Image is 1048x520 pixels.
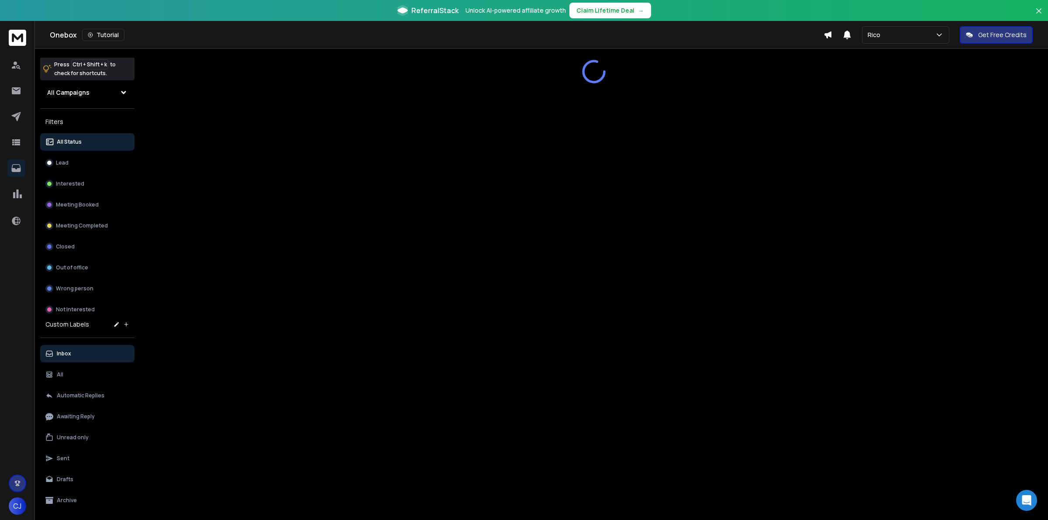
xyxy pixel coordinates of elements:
button: Close banner [1033,5,1045,26]
button: Lead [40,154,134,172]
button: Archive [40,492,134,509]
span: ReferralStack [411,5,458,16]
button: Awaiting Reply [40,408,134,425]
button: Inbox [40,345,134,362]
button: Meeting Booked [40,196,134,214]
button: Not Interested [40,301,134,318]
button: All [40,366,134,383]
p: Press to check for shortcuts. [54,60,116,78]
button: Drafts [40,471,134,488]
span: → [638,6,644,15]
div: Onebox [50,29,824,41]
p: Out of office [56,264,88,271]
p: Archive [57,497,77,504]
p: Meeting Booked [56,201,99,208]
button: CJ [9,497,26,515]
button: All Campaigns [40,84,134,101]
button: Closed [40,238,134,255]
p: All Status [57,138,82,145]
h3: Custom Labels [45,320,89,329]
button: Interested [40,175,134,193]
p: Sent [57,455,69,462]
p: Drafts [57,476,73,483]
p: Unread only [57,434,89,441]
p: Get Free Credits [978,31,1027,39]
p: Interested [56,180,84,187]
p: All [57,371,63,378]
p: Closed [56,243,75,250]
p: Lead [56,159,69,166]
button: Tutorial [82,29,124,41]
p: Wrong person [56,285,93,292]
button: Get Free Credits [960,26,1033,44]
p: Rico [868,31,884,39]
h3: Filters [40,116,134,128]
button: Sent [40,450,134,467]
div: Open Intercom Messenger [1016,490,1037,511]
p: Unlock AI-powered affiliate growth [465,6,566,15]
button: Automatic Replies [40,387,134,404]
button: Wrong person [40,280,134,297]
p: Automatic Replies [57,392,104,399]
p: Not Interested [56,306,95,313]
button: Meeting Completed [40,217,134,234]
button: Out of office [40,259,134,276]
p: Awaiting Reply [57,413,95,420]
h1: All Campaigns [47,88,90,97]
p: Meeting Completed [56,222,108,229]
p: Inbox [57,350,71,357]
button: Unread only [40,429,134,446]
button: Claim Lifetime Deal→ [569,3,651,18]
button: All Status [40,133,134,151]
span: Ctrl + Shift + k [71,59,108,69]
